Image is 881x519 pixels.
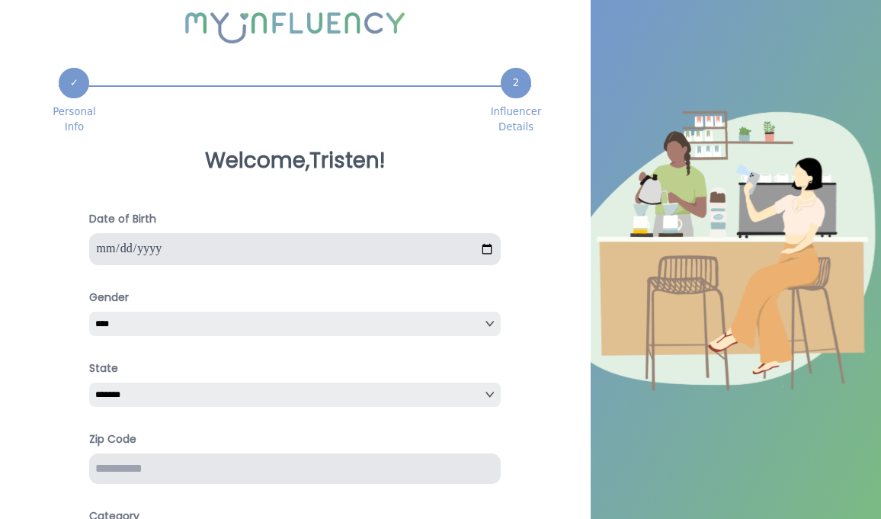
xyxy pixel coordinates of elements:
[59,68,89,98] div: ✓
[89,211,501,227] h4: Date of Birth
[89,290,501,306] h4: Gender
[491,104,542,135] span: Influencer Details
[53,104,96,135] span: Personal Info
[185,12,405,43] img: My Influency
[89,360,501,376] h4: State
[89,431,501,447] h4: Zip Code
[501,68,531,98] div: 2
[59,147,531,175] h3: Welcome, Tristen !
